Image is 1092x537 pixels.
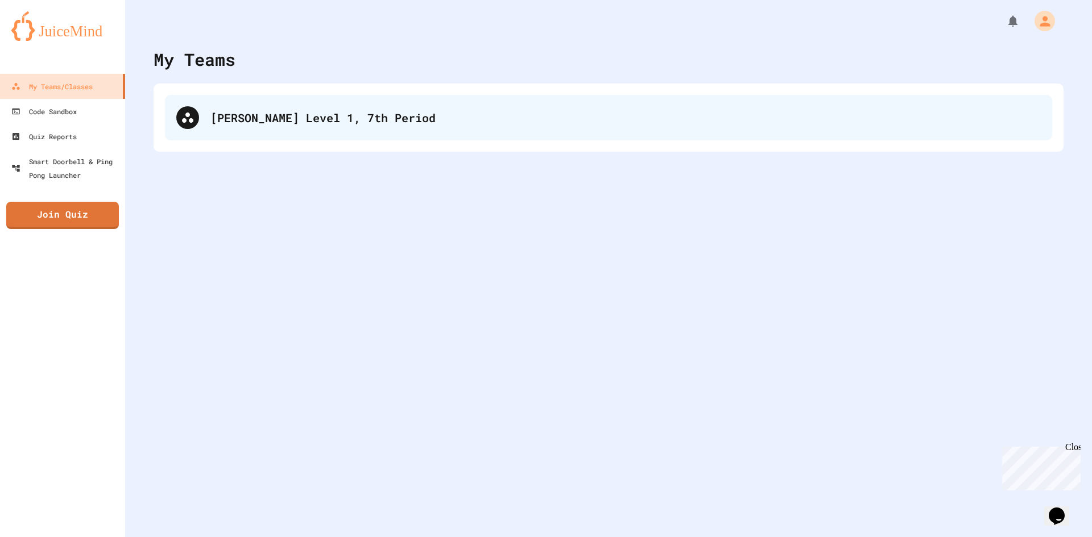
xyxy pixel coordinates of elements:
div: My Teams/Classes [11,80,93,93]
a: Join Quiz [6,202,119,229]
div: Quiz Reports [11,130,77,143]
div: My Account [1023,8,1058,34]
div: Smart Doorbell & Ping Pong Launcher [11,155,121,182]
iframe: chat widget [998,442,1081,490]
div: My Teams [154,47,235,72]
div: [PERSON_NAME] Level 1, 7th Period [210,109,1041,126]
div: [PERSON_NAME] Level 1, 7th Period [165,95,1052,140]
iframe: chat widget [1044,492,1081,526]
img: logo-orange.svg [11,11,114,41]
div: My Notifications [985,11,1023,31]
div: Chat with us now!Close [5,5,78,72]
div: Code Sandbox [11,105,77,118]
